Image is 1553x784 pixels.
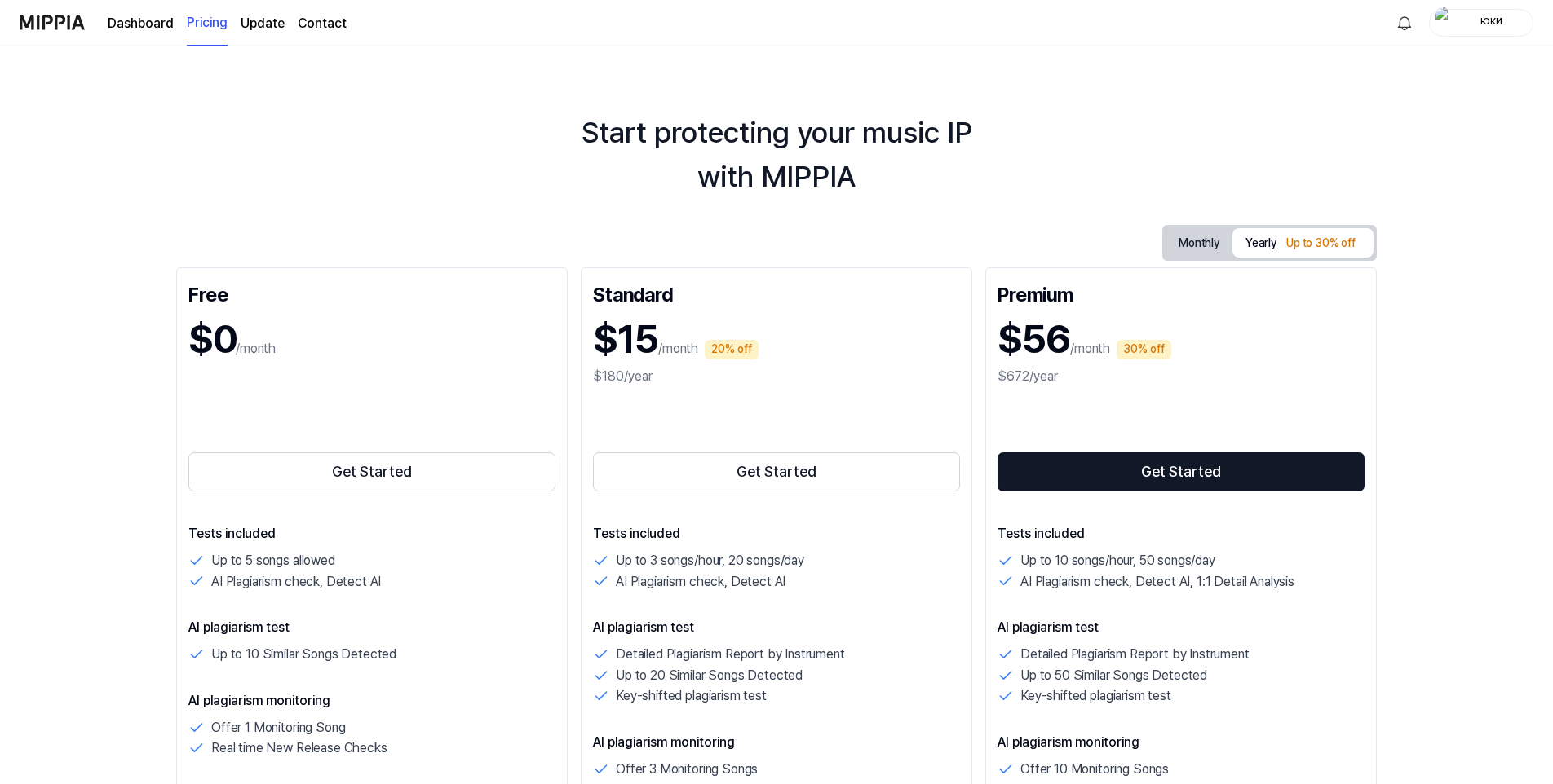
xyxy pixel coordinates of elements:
[188,449,555,495] a: Get Started
[1435,7,1454,39] img: profile
[1020,550,1215,571] p: Up to 10 songs/hour, 50 songs/day
[616,644,845,665] p: Detailed Plagiarism Report by Instrument
[298,14,347,33] a: Contact
[593,312,658,367] h1: $15
[998,312,1070,367] h1: $56
[211,717,345,738] p: Offer 1 Monitoring Song
[1020,665,1207,686] p: Up to 50 Similar Songs Detected
[1281,234,1361,253] div: Up to 30% off
[188,280,555,306] div: Free
[593,280,960,306] div: Standard
[616,550,804,571] p: Up to 3 songs/hour, 20 songs/day
[593,452,960,491] button: Get Started
[241,14,285,33] a: Update
[236,339,276,359] p: /month
[1429,9,1533,37] button: profileюки
[658,339,698,359] p: /month
[188,524,555,544] p: Tests included
[1020,644,1250,665] p: Detailed Plagiarism Report by Instrument
[211,644,396,665] p: Up to 10 Similar Songs Detected
[998,367,1365,386] div: $672/year
[616,759,758,780] p: Offer 3 Monitoring Songs
[705,340,759,359] div: 20% off
[998,524,1365,544] p: Tests included
[616,685,767,707] p: Key-shifted plagiarism test
[998,733,1365,752] p: AI plagiarism monitoring
[1395,13,1414,33] img: 알림
[211,550,335,571] p: Up to 5 songs allowed
[187,1,228,46] a: Pricing
[1070,339,1110,359] p: /month
[1459,13,1523,31] div: юки
[998,449,1365,495] a: Get Started
[1232,228,1374,258] button: Yearly
[593,449,960,495] a: Get Started
[593,367,960,386] div: $180/year
[593,524,960,544] p: Tests included
[1020,759,1169,780] p: Offer 10 Monitoring Songs
[211,571,381,592] p: AI Plagiarism check, Detect AI
[998,280,1365,306] div: Premium
[998,452,1365,491] button: Get Started
[188,312,236,367] h1: $0
[998,618,1365,637] p: AI plagiarism test
[108,14,174,33] a: Dashboard
[188,618,555,637] p: AI plagiarism test
[1020,685,1171,707] p: Key-shifted plagiarism test
[188,691,555,711] p: AI plagiarism monitoring
[1166,231,1232,256] button: Monthly
[616,665,803,686] p: Up to 20 Similar Songs Detected
[188,452,555,491] button: Get Started
[1020,571,1294,592] p: AI Plagiarism check, Detect AI, 1:1 Detail Analysis
[616,571,785,592] p: AI Plagiarism check, Detect AI
[211,738,387,759] p: Real time New Release Checks
[1117,340,1171,359] div: 30% off
[593,733,960,752] p: AI plagiarism monitoring
[593,618,960,637] p: AI plagiarism test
